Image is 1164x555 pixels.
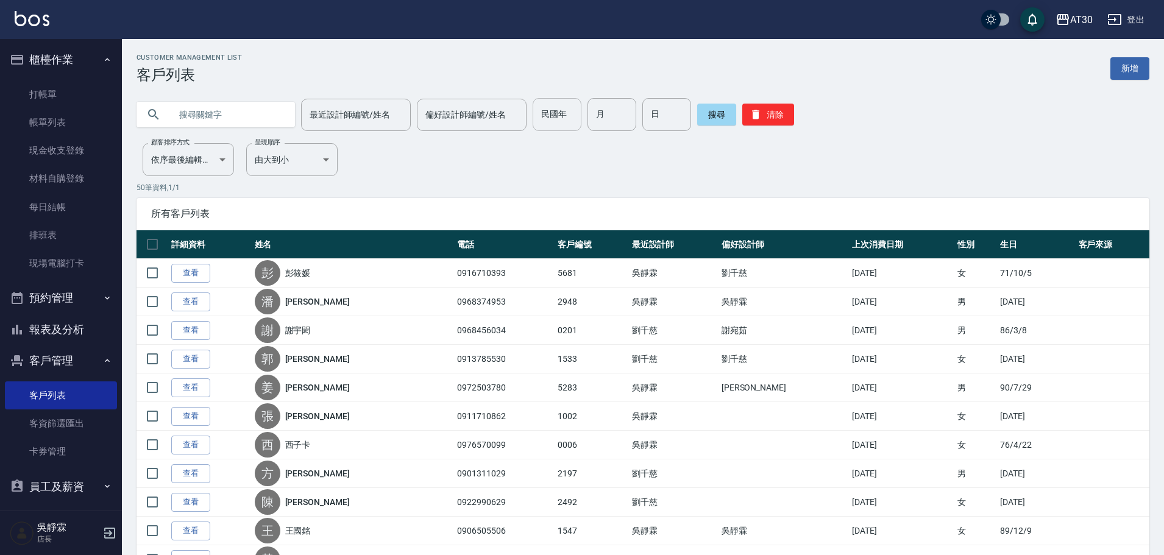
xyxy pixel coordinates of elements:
td: [DATE] [849,431,954,459]
a: 卡券管理 [5,437,117,465]
td: 女 [954,259,997,288]
td: [DATE] [849,459,954,488]
td: 吳靜霖 [719,288,850,316]
h5: 吳靜霖 [37,521,99,534]
a: [PERSON_NAME] [285,467,350,479]
td: [DATE] [849,345,954,373]
th: 性別 [954,230,997,259]
a: 查看 [171,464,210,483]
td: 劉千慈 [719,345,850,373]
a: [PERSON_NAME] [285,353,350,365]
div: 由大到小 [246,143,338,176]
th: 生日 [997,230,1075,259]
td: 0968456034 [454,316,555,345]
td: 吳靜霖 [719,517,850,545]
td: 男 [954,288,997,316]
button: 客戶管理 [5,345,117,376]
td: 1533 [555,345,628,373]
td: [DATE] [849,488,954,517]
a: [PERSON_NAME] [285,295,350,308]
td: 劉千慈 [629,488,719,517]
div: 彭 [255,260,280,286]
label: 顧客排序方式 [151,138,190,147]
a: 查看 [171,493,210,512]
a: 新增 [1110,57,1149,80]
div: 郭 [255,346,280,372]
a: 查看 [171,321,210,340]
td: 2948 [555,288,628,316]
label: 呈現順序 [255,138,280,147]
td: 劉千慈 [629,345,719,373]
input: 搜尋關鍵字 [171,98,285,131]
img: Logo [15,11,49,26]
div: 謝 [255,317,280,343]
td: 0916710393 [454,259,555,288]
button: save [1020,7,1045,32]
h3: 客戶列表 [137,66,242,83]
div: AT30 [1070,12,1093,27]
td: [DATE] [849,517,954,545]
td: 女 [954,488,997,517]
img: Person [10,521,34,545]
td: 90/7/29 [997,373,1075,402]
td: 0006 [555,431,628,459]
a: 現場電腦打卡 [5,249,117,277]
button: 預約管理 [5,282,117,314]
a: 查看 [171,292,210,311]
td: [DATE] [849,316,954,345]
td: [DATE] [997,345,1075,373]
td: 劉千慈 [629,316,719,345]
button: 清除 [742,104,794,125]
td: 吳靜霖 [629,517,719,545]
td: [PERSON_NAME] [719,373,850,402]
td: [DATE] [997,288,1075,316]
div: 潘 [255,289,280,314]
a: 查看 [171,378,210,397]
div: 方 [255,461,280,486]
a: [PERSON_NAME] [285,381,350,394]
td: 86/3/8 [997,316,1075,345]
td: 男 [954,373,997,402]
button: 報表及分析 [5,314,117,345]
a: 查看 [171,407,210,426]
td: [DATE] [849,373,954,402]
div: 依序最後編輯時間 [143,143,234,176]
a: 客資篩選匯出 [5,409,117,437]
td: 71/10/5 [997,259,1075,288]
td: 0922990629 [454,488,555,517]
a: 材料自購登錄 [5,164,117,193]
td: 89/12/9 [997,517,1075,545]
a: 查看 [171,436,210,454]
td: 1002 [555,402,628,431]
a: [PERSON_NAME] [285,496,350,508]
a: 查看 [171,350,210,369]
td: 0906505506 [454,517,555,545]
td: 吳靜霖 [629,288,719,316]
td: [DATE] [997,488,1075,517]
a: 排班表 [5,221,117,249]
th: 客戶來源 [1076,230,1149,259]
a: 西子卡 [285,439,311,451]
td: 0911710862 [454,402,555,431]
p: 50 筆資料, 1 / 1 [137,182,1149,193]
td: [DATE] [997,402,1075,431]
td: 76/4/22 [997,431,1075,459]
td: 0976570099 [454,431,555,459]
td: 0968374953 [454,288,555,316]
td: 女 [954,402,997,431]
th: 上次消費日期 [849,230,954,259]
a: 王國銘 [285,525,311,537]
th: 偏好設計師 [719,230,850,259]
a: 打帳單 [5,80,117,108]
button: 登出 [1102,9,1149,31]
td: 0201 [555,316,628,345]
th: 最近設計師 [629,230,719,259]
th: 詳細資料 [168,230,252,259]
td: 5681 [555,259,628,288]
td: 5283 [555,373,628,402]
div: 陳 [255,489,280,515]
div: 王 [255,518,280,543]
button: 員工及薪資 [5,471,117,503]
td: 女 [954,517,997,545]
button: AT30 [1051,7,1098,32]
